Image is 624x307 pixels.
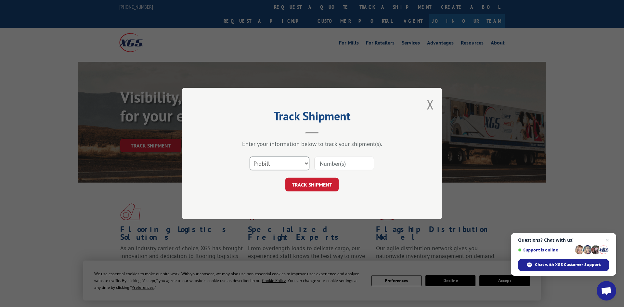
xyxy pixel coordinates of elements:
[604,236,611,244] span: Close chat
[314,157,374,170] input: Number(s)
[597,281,616,301] div: Open chat
[518,237,609,243] span: Questions? Chat with us!
[518,259,609,271] div: Chat with XGS Customer Support
[214,140,409,147] div: Enter your information below to track your shipment(s).
[285,178,339,191] button: TRACK SHIPMENT
[535,262,601,268] span: Chat with XGS Customer Support
[518,248,573,252] span: Support is online
[427,96,434,113] button: Close modal
[214,111,409,124] h2: Track Shipment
